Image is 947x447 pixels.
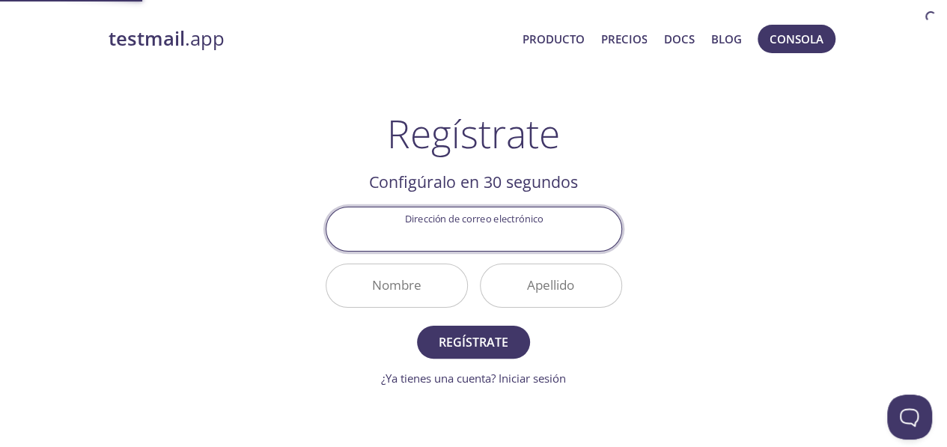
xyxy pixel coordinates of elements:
iframe: Help Scout Beacon - Open [887,395,932,440]
a: Blog [711,29,742,49]
a: ¿Ya tienes una cuenta? Iniciar sesión [381,371,566,386]
h1: Regístrate [387,111,560,156]
strong: testmail [109,25,185,52]
span: Regístrate [433,332,513,353]
a: Precios [600,29,647,49]
a: testmail.app [109,26,511,52]
button: Regístrate [417,326,529,359]
h2: Configúralo en 30 segundos [326,169,622,195]
span: Consola [770,29,823,49]
a: Docs [664,29,695,49]
button: Consola [758,25,835,53]
a: Producto [522,29,584,49]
